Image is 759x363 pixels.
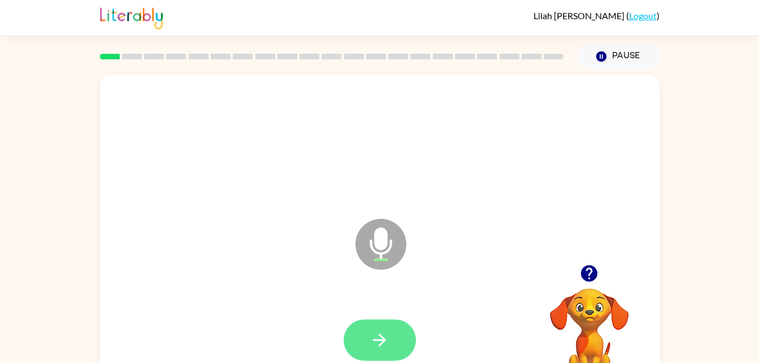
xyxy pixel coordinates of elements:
[534,10,660,21] div: ( )
[629,10,657,21] a: Logout
[534,10,626,21] span: Lilah [PERSON_NAME]
[578,44,660,70] button: Pause
[100,5,163,29] img: Literably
